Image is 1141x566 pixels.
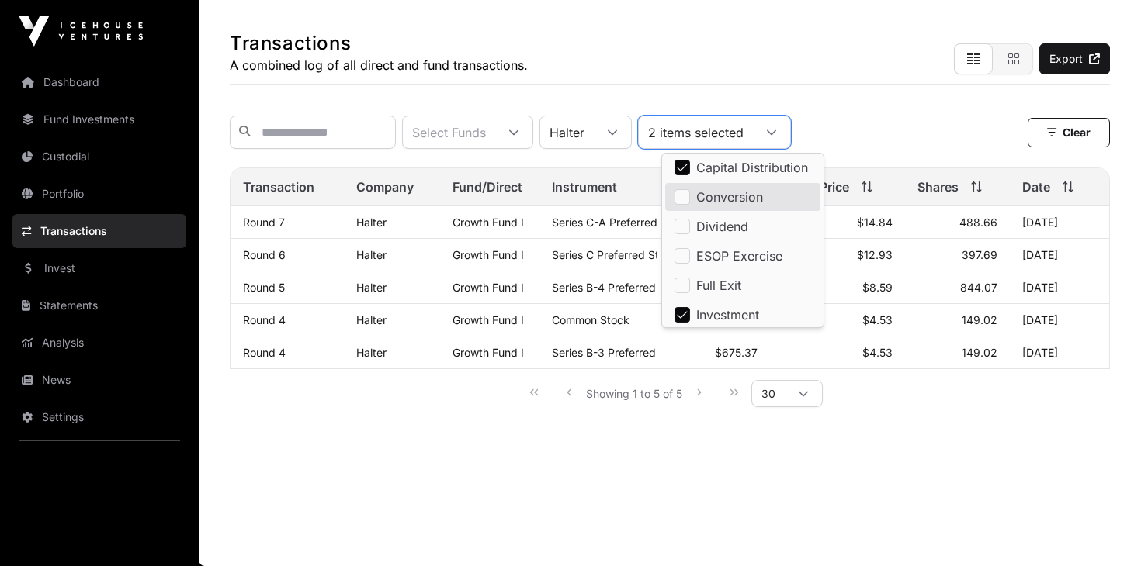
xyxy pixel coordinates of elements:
[12,251,186,285] a: Invest
[639,116,753,148] div: 2 items selected
[19,16,143,47] img: Icehouse Ventures Logo
[453,216,524,229] a: Growth Fund I
[356,216,387,229] a: Halter
[356,313,387,326] a: Halter
[552,216,690,229] span: Series C-A Preferred Stock
[552,248,678,261] span: Series C Preferred Stock
[1010,239,1109,271] td: [DATE]
[665,301,820,329] li: Investment
[453,178,522,196] span: Fund/Direct
[356,178,414,196] span: Company
[540,116,594,148] div: Halter
[552,346,688,359] span: Series B-3 Preferred Stock
[243,248,286,261] a: Round 6
[959,216,997,229] span: 488.66
[657,206,770,239] td: $7,250.78
[657,271,770,304] td: $7,250.78
[243,313,286,326] a: Round 4
[752,381,785,406] span: Rows per page
[696,161,808,174] span: Capital Distribution
[230,56,528,74] p: A combined log of all direct and fund transactions.
[665,242,820,270] li: ESOP Exercise
[1063,492,1141,566] iframe: Chat Widget
[403,116,495,148] div: Select Funds
[857,216,893,229] span: $14.84
[665,271,820,299] li: Full Exit
[1010,271,1109,304] td: [DATE]
[862,281,893,294] span: $8.59
[12,177,186,211] a: Portfolio
[1010,304,1109,336] td: [DATE]
[453,346,524,359] a: Growth Fund I
[453,313,524,326] a: Growth Fund I
[696,191,763,203] span: Conversion
[1039,43,1110,74] a: Export
[696,309,759,321] span: Investment
[657,304,770,336] td: $675.37
[665,212,820,240] li: Dividend
[230,31,528,56] h1: Transactions
[356,346,387,359] a: Halter
[12,214,186,248] a: Transactions
[665,154,820,181] li: Capital Distribution
[12,288,186,323] a: Statements
[657,336,770,369] td: $675.37
[12,326,186,360] a: Analysis
[962,346,997,359] span: 149.02
[857,248,893,261] span: $12.93
[862,313,893,326] span: $4.53
[356,281,387,294] a: Halter
[1010,206,1109,239] td: [DATE]
[1022,178,1050,196] span: Date
[12,102,186,136] a: Fund Investments
[696,220,748,233] span: Dividend
[862,346,893,359] span: $4.53
[586,387,682,400] span: Showing 1 to 5 of 5
[12,363,186,397] a: News
[243,178,314,196] span: Transaction
[552,313,629,326] span: Common Stock
[12,400,186,434] a: Settings
[453,281,524,294] a: Growth Fund I
[1010,336,1109,369] td: [DATE]
[243,281,285,294] a: Round 5
[12,140,186,174] a: Custodial
[696,250,782,262] span: ESOP Exercise
[1028,118,1110,147] button: Clear
[552,281,688,294] span: Series B-4 Preferred Stock
[12,65,186,99] a: Dashboard
[552,178,617,196] span: Instrument
[960,281,997,294] span: 844.07
[696,279,741,292] span: Full Exit
[962,248,997,261] span: 397.69
[665,183,820,211] li: Conversion
[962,313,997,326] span: 149.02
[243,216,285,229] a: Round 7
[453,248,524,261] a: Growth Fund I
[356,248,387,261] a: Halter
[917,178,959,196] span: Shares
[657,239,770,271] td: $5,140.43
[243,346,286,359] a: Round 4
